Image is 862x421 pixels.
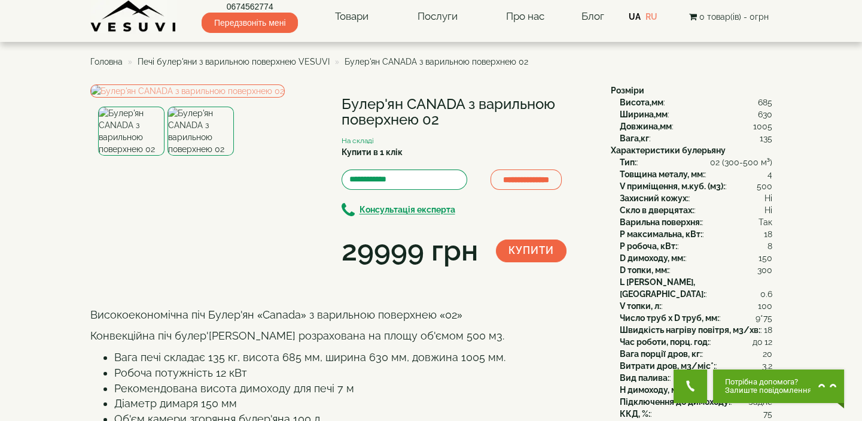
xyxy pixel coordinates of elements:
div: : [620,96,772,108]
li: Діаметр димаря 150 мм [114,396,593,411]
b: Вид палива: [620,373,669,383]
b: D димоходу, мм: [620,253,685,263]
div: : [620,252,772,264]
div: : [620,300,772,312]
span: 18 [764,324,772,336]
span: 630 [758,108,772,120]
div: : [620,168,772,180]
a: Про нас [494,3,556,31]
a: 0674562774 [202,1,298,13]
button: Купити [496,240,566,262]
span: Ні [764,192,772,204]
b: Варильна поверхня: [620,217,702,227]
div: : [620,204,772,216]
b: H димоходу, м**: [620,385,685,395]
b: V приміщення, м.куб. (м3): [620,181,725,191]
span: Залиште повідомлення [725,386,812,395]
span: Потрібна допомога? [725,378,812,386]
div: : [620,132,772,144]
b: P робоча, кВт: [620,241,677,251]
b: Розміри [611,86,644,95]
img: Булер'ян CANADA з варильною поверхнею 02 [98,107,165,156]
a: Булер'ян CANADA з варильною поверхнею 02 [90,84,285,98]
b: L [PERSON_NAME], [GEOGRAPHIC_DATA]: [620,277,705,299]
span: 1005 [753,120,772,132]
b: P максимальна, кВт: [620,229,702,239]
div: : [620,312,772,324]
span: 18 [764,228,772,240]
div: : [620,192,772,204]
div: : [620,108,772,120]
div: : [620,276,772,300]
b: Характеристики булерьяну [611,146,726,155]
small: На складі [342,137,374,145]
div: 29999 грн [342,231,478,271]
button: 0 товар(ів) - 0грн [685,10,772,23]
p: Конвекційна піч булер'[PERSON_NAME] розрахована на площу об'ємом 500 м3. [90,328,593,344]
div: : [620,384,772,396]
span: 150 [759,252,772,264]
span: 500 [757,180,772,192]
b: Число труб x D труб, мм: [620,313,719,323]
span: Передзвоніть мені [202,13,298,33]
img: Булер'ян CANADA з варильною поверхнею 02 [167,107,234,156]
b: Вага,кг [620,134,649,143]
b: Підключення до димоходу: [620,397,730,407]
h1: Булер'ян CANADA з варильною поверхнею 02 [342,96,593,128]
span: 4 [767,168,772,180]
div: : [620,120,772,132]
span: Ні [764,204,772,216]
span: 0 товар(ів) - 0грн [699,12,768,22]
p: Високоекономічна піч Булер'ян «Canada» з варильною поверхнею «02» [90,307,593,323]
b: ККД, %: [620,409,650,419]
a: Головна [90,57,123,66]
span: 3.2 [762,360,772,372]
li: Рекомендована висота димоходу для печі 7 м [114,381,593,396]
span: 75 [763,408,772,420]
span: 8 [767,240,772,252]
div: : [620,216,772,228]
b: Захисний кожух: [620,193,689,203]
b: Ширина,мм [620,110,668,119]
b: Час роботи, порц. год: [620,337,709,347]
span: 20 [763,348,772,360]
span: Так [759,216,772,228]
div: : [620,360,772,372]
span: 300 [757,264,772,276]
li: Робоча потужність 12 кВт [114,365,593,381]
a: Блог [581,10,604,22]
b: V топки, л: [620,301,661,311]
span: 100 [758,300,772,312]
label: Купити в 1 клік [342,146,403,158]
button: Get Call button [674,369,707,403]
span: 685 [758,96,772,108]
span: Булер'ян CANADA з варильною поверхнею 02 [345,57,528,66]
div: : [620,240,772,252]
b: Товщина металу, мм: [620,169,705,179]
div: : [620,348,772,360]
b: Витрати дров, м3/міс*: [620,361,715,371]
div: : [620,156,772,168]
b: Швидкість нагріву повітря, м3/хв: [620,325,760,335]
a: RU [645,12,657,22]
b: Тип: [620,158,636,167]
a: Печі булер'яни з варильною поверхнею VESUVI [138,57,330,66]
button: Chat button [713,369,844,403]
span: 135 [760,132,772,144]
b: Вага порції дров, кг: [620,349,702,359]
b: Скло в дверцятах: [620,205,694,215]
a: Послуги [405,3,469,31]
div: : [620,264,772,276]
a: UA [629,12,641,22]
div: : [620,324,772,336]
span: до 12 [753,336,772,348]
span: 02 (300-500 м³) [710,156,772,168]
b: D топки, мм: [620,265,669,275]
div: : [620,180,772,192]
a: Товари [323,3,380,31]
div: : [620,396,772,408]
div: : [620,336,772,348]
span: 0.6 [760,288,772,300]
li: Вага печі складає 135 кг, висота 685 мм, ширина 630 мм, довжина 1005 мм. [114,350,593,365]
